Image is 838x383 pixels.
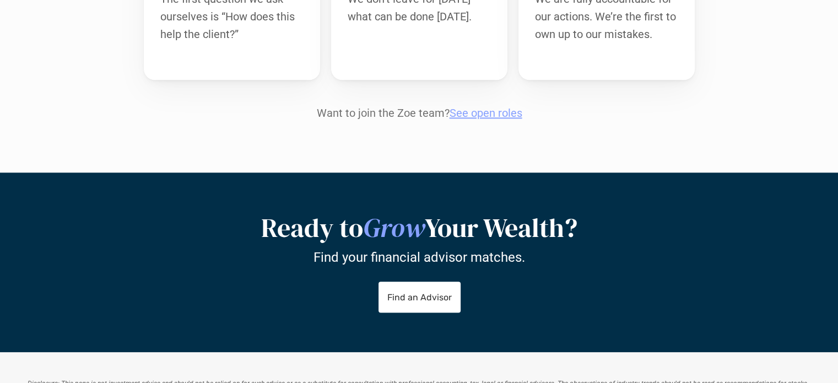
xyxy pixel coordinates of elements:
a: Find an Advisor [378,282,460,312]
em: Grow [363,209,425,246]
h2: Ready to Your Wealth? [144,212,695,244]
p: Find your financial advisor matches. [313,249,525,265]
a: See open roles [449,106,522,120]
p: Want to join the Zoe team? [144,106,695,120]
p: Find an Advisor [387,292,451,302]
